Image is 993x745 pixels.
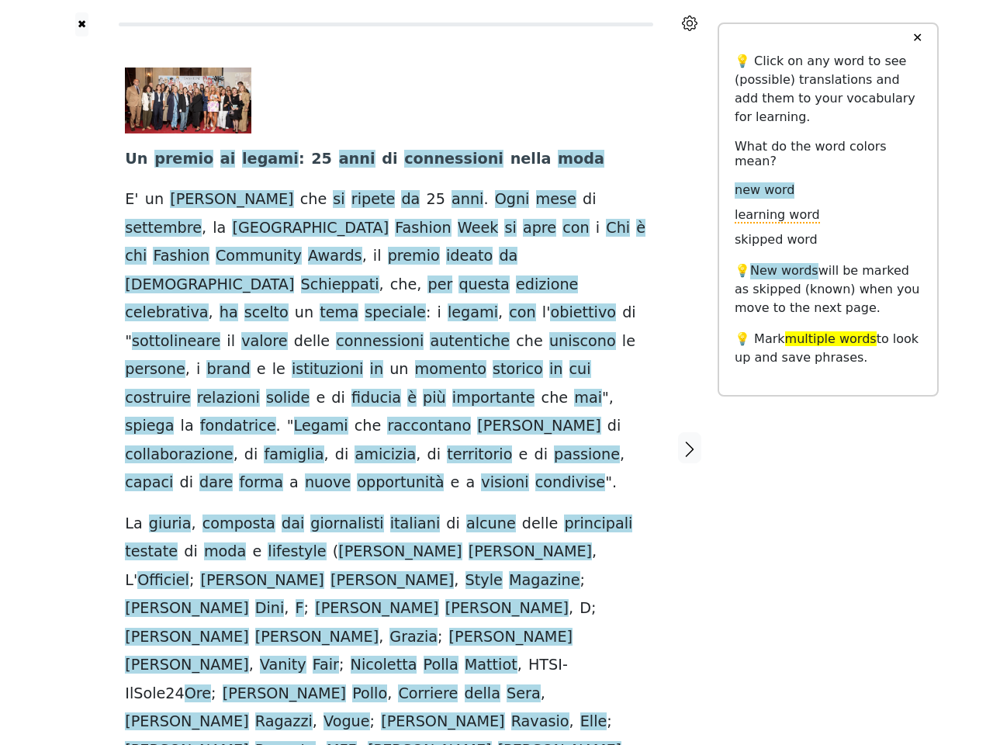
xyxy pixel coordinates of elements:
[602,389,614,408] span: ",
[355,445,416,465] span: amicizia
[252,542,261,562] span: e
[324,712,370,732] span: Vogue
[493,360,543,379] span: storico
[335,445,349,465] span: di
[355,417,382,436] span: che
[268,542,326,562] span: lifestyle
[498,303,503,323] span: ,
[206,360,250,379] span: brand
[352,684,387,704] span: Pollo
[454,571,458,591] span: ,
[365,303,426,323] span: speciale
[511,712,569,732] span: Ravasio
[125,571,133,591] span: L
[331,389,345,408] span: di
[304,599,309,619] span: ;
[903,24,932,52] button: ✕
[465,684,500,704] span: della
[606,219,630,238] span: Chi
[351,389,401,408] span: fiducia
[592,542,597,562] span: ,
[416,445,420,465] span: ,
[569,599,573,619] span: ,
[569,712,574,732] span: ,
[125,417,174,436] span: spiega
[430,332,510,352] span: autentiche
[379,275,384,295] span: ,
[535,473,605,493] span: condivise
[390,515,441,534] span: italiani
[465,473,475,493] span: a
[191,515,195,534] span: ,
[125,445,233,465] span: collaborazione
[499,247,517,266] span: da
[75,12,88,36] button: ✖
[407,389,417,408] span: è
[125,68,251,133] img: 001-NIN6684-U18527167214Uti-1440x752@IlSole24Ore-Web.JPG
[179,473,193,493] span: di
[125,656,248,675] span: [PERSON_NAME]
[438,628,442,647] span: ;
[446,247,493,266] span: ideato
[387,417,471,436] span: raccontano
[311,150,332,169] span: 25
[477,417,600,436] span: [PERSON_NAME]
[382,150,397,169] span: di
[452,389,535,408] span: importante
[495,190,530,210] span: Ogni
[357,473,444,493] span: opportunità
[125,360,185,379] span: persone
[132,332,220,352] span: sottolineare
[272,360,285,379] span: le
[294,417,348,436] span: Legami
[220,150,236,169] span: ai
[284,599,289,619] span: ,
[469,542,592,562] span: [PERSON_NAME]
[301,275,379,295] span: Schieppati
[133,571,137,591] span: '
[339,150,375,169] span: anni
[125,190,134,210] span: E
[249,656,254,675] span: ,
[507,684,541,704] span: Sera
[735,232,818,248] span: skipped word
[211,684,216,704] span: ;
[519,445,528,465] span: e
[522,515,558,534] span: delle
[449,628,573,647] span: [PERSON_NAME]
[452,190,483,210] span: anni
[465,571,503,591] span: Style
[569,360,591,379] span: cui
[125,247,147,266] span: chi
[458,275,509,295] span: questa
[196,360,200,379] span: i
[517,656,522,675] span: ,
[305,473,351,493] span: nuove
[260,656,306,675] span: Vanity
[330,571,454,591] span: [PERSON_NAME]
[541,389,569,408] span: che
[370,360,384,379] span: in
[605,473,617,493] span: ".
[370,712,375,732] span: ;
[197,389,260,408] span: relazioni
[282,515,304,534] span: dai
[509,571,580,591] span: Magazine
[296,599,304,619] span: F
[466,515,516,534] span: alcune
[333,190,344,210] span: si
[554,445,620,465] span: passione
[200,571,324,591] span: [PERSON_NAME]
[244,303,289,323] span: scelto
[227,332,235,352] span: il
[125,628,248,647] span: [PERSON_NAME]
[523,219,556,238] span: apre
[204,542,246,562] span: moda
[239,473,283,493] span: forma
[735,262,922,317] p: 💡 will be marked as skipped (known) when you move to the next page.
[313,712,317,732] span: ,
[324,445,329,465] span: ,
[622,303,636,323] span: di
[313,656,339,675] span: Fair
[234,445,238,465] span: ,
